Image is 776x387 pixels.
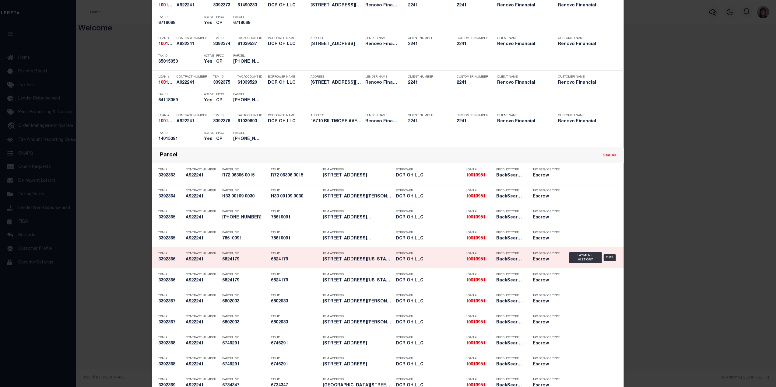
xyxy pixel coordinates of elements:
[158,131,201,135] p: Tax ID
[158,119,178,124] strong: 10010951
[396,252,463,256] p: Borrower
[204,16,214,19] p: Active
[222,168,268,172] p: Parcel No
[177,42,210,47] h5: A922241
[271,257,320,262] h5: 6824179
[323,236,393,241] h5: 15909 WALVERN BLVD MAPLE HEIGHT...
[533,294,560,298] p: Tax Service Type
[466,257,485,262] strong: 10010951
[158,336,183,340] p: TBM #
[213,3,234,8] h5: 3392373
[177,3,210,8] h5: A922241
[558,37,610,40] p: Customer Name
[222,236,268,241] h5: 78610091
[497,75,549,79] p: Client Name
[533,236,560,241] h5: Escrow
[311,75,362,79] p: Address
[158,119,174,124] h5: 10010951
[323,278,393,283] h5: 759 GEORGIA AVE AKRON OH 44306
[558,3,610,8] h5: Renovo Financial
[496,341,524,346] h5: BackSearch,Escrow
[222,273,268,277] p: Parcel No
[222,278,268,283] h5: 6824179
[158,59,201,64] h5: 65015050
[213,119,234,124] h5: 3392376
[466,252,493,256] p: Loan #
[222,320,268,325] h5: 6802033
[396,231,463,235] p: Borrower
[396,173,463,178] h5: DCR OH LLC
[533,341,560,346] h5: Escrow
[271,273,320,277] p: Tax ID
[233,16,261,19] p: Parcel
[496,315,524,319] p: Product Type
[457,80,487,85] h5: 2241
[603,154,616,158] a: See All
[186,252,219,256] p: Contract Number
[271,252,320,256] p: Tax ID
[271,236,320,241] h5: 78610091
[158,215,183,220] h5: 3392365
[160,152,177,159] div: Parcel
[158,37,174,40] p: Loan #
[496,273,524,277] p: Product Type
[186,336,219,340] p: Contract Number
[466,357,493,361] p: Loan #
[158,173,183,178] h5: 3392363
[213,42,234,47] h5: 3392374
[466,341,493,346] h5: 10010951
[271,299,320,304] h5: 6802033
[466,320,493,325] h5: 10010951
[466,320,485,325] strong: 10010951
[396,273,463,277] p: Borrower
[158,257,183,262] h5: 3392366
[496,336,524,340] p: Product Type
[158,3,174,8] h5: 10010951
[533,315,560,319] p: Tax Service Type
[311,3,362,8] h5: 866 FREDERICK BLVD AKRON OH 44320
[213,80,234,85] h5: 3392375
[204,21,213,26] h5: Yes
[533,357,560,361] p: Tax Service Type
[158,252,183,256] p: TBM #
[457,42,487,47] h5: 2241
[496,210,524,214] p: Product Type
[158,315,183,319] p: TBM #
[323,252,393,256] p: TBM Address
[396,320,463,325] h5: DCR OH LLC
[533,320,560,325] h5: Escrow
[222,189,268,193] p: Parcel No
[396,341,463,346] h5: DCR OH LLC
[496,320,524,325] h5: BackSearch,Escrow
[496,257,524,262] h5: BackSearch,Escrow
[323,189,393,193] p: TBM Address
[396,336,463,340] p: Borrower
[158,54,201,58] p: Tax ID
[396,210,463,214] p: Borrower
[186,341,219,346] h5: A922241
[158,3,178,8] strong: 10010951
[323,231,393,235] p: TBM Address
[237,3,265,8] h5: 61490233
[237,75,265,79] p: Tax Account ID
[558,42,610,47] h5: Renovo Financial
[158,42,178,46] strong: 10010951
[158,16,201,19] p: Tax ID
[177,80,210,85] h5: A922241
[186,194,219,199] h5: A922241
[233,21,261,26] h5: 6718068
[233,131,261,135] p: Parcel
[158,210,183,214] p: TBM #
[271,341,320,346] h5: 6746291
[271,189,320,193] p: Tax ID
[533,189,560,193] p: Tax Service Type
[466,215,485,220] strong: 10010951
[204,59,213,64] h5: Yes
[323,173,393,178] h5: 201 POINTVIEW AVE DAYTON OH 45405
[158,278,183,283] h5: 3392366
[396,294,463,298] p: Borrower
[323,357,393,361] p: TBM Address
[466,336,493,340] p: Loan #
[233,137,261,142] h5: 140-15-091
[533,173,560,178] h5: Escrow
